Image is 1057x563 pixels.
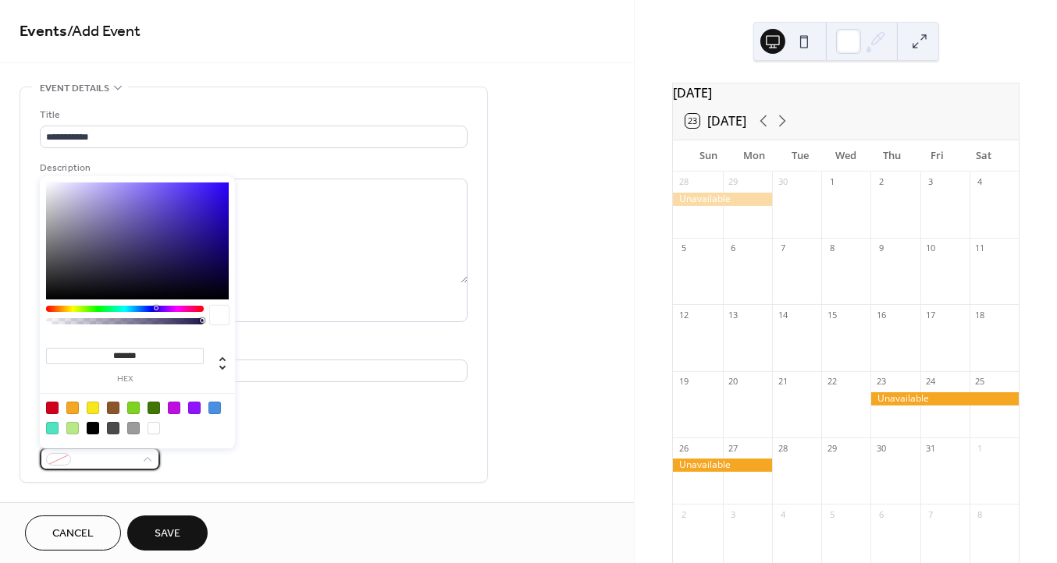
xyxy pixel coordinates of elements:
[823,140,869,172] div: Wed
[678,376,689,388] div: 19
[974,176,986,188] div: 4
[728,243,739,254] div: 6
[925,376,937,388] div: 24
[875,309,887,320] div: 16
[87,422,99,434] div: #000000
[673,459,771,472] div: Unavailable
[875,508,887,520] div: 6
[148,402,160,414] div: #417505
[777,442,788,454] div: 28
[974,243,986,254] div: 11
[46,422,59,434] div: #50E3C2
[826,508,838,520] div: 5
[40,501,109,518] span: Date and time
[127,515,208,551] button: Save
[20,17,67,48] a: Events
[208,402,221,414] div: #4A90E2
[728,309,739,320] div: 13
[925,243,937,254] div: 10
[46,402,59,414] div: #D0021B
[52,526,94,543] span: Cancel
[925,309,937,320] div: 17
[155,526,180,543] span: Save
[148,422,160,434] div: #FFFFFF
[678,243,689,254] div: 5
[66,402,79,414] div: #F5A623
[168,402,180,414] div: #BD10E0
[728,442,739,454] div: 27
[728,176,739,188] div: 29
[974,508,986,520] div: 8
[678,442,689,454] div: 26
[107,402,119,414] div: #8B572A
[826,309,838,320] div: 15
[826,176,838,188] div: 1
[875,176,887,188] div: 2
[728,508,739,520] div: 3
[925,176,937,188] div: 3
[67,17,141,48] span: / Add Event
[875,376,887,388] div: 23
[127,402,140,414] div: #7ED321
[869,140,915,172] div: Thu
[925,508,937,520] div: 7
[826,243,838,254] div: 8
[66,422,79,434] div: #B8E986
[777,376,788,388] div: 21
[673,83,1019,102] div: [DATE]
[777,508,788,520] div: 4
[960,140,1006,172] div: Sat
[87,402,99,414] div: #F8E71C
[915,140,961,172] div: Fri
[974,442,986,454] div: 1
[680,110,752,132] button: 23[DATE]
[777,309,788,320] div: 14
[673,193,771,206] div: Unavailable
[826,376,838,388] div: 22
[778,140,824,172] div: Tue
[974,376,986,388] div: 25
[875,442,887,454] div: 30
[188,402,201,414] div: #9013FE
[40,341,464,357] div: Location
[107,422,119,434] div: #4A4A4A
[40,80,109,97] span: Event details
[974,309,986,320] div: 18
[870,392,1019,405] div: Unavailable
[40,107,464,123] div: Title
[678,508,689,520] div: 2
[728,376,739,388] div: 20
[678,176,689,188] div: 28
[826,442,838,454] div: 29
[685,140,731,172] div: Sun
[777,243,788,254] div: 7
[40,160,464,176] div: Description
[731,140,778,172] div: Mon
[875,243,887,254] div: 9
[777,176,788,188] div: 30
[25,515,121,551] button: Cancel
[127,422,140,434] div: #9B9B9B
[678,309,689,320] div: 12
[46,375,204,384] label: hex
[925,442,937,454] div: 31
